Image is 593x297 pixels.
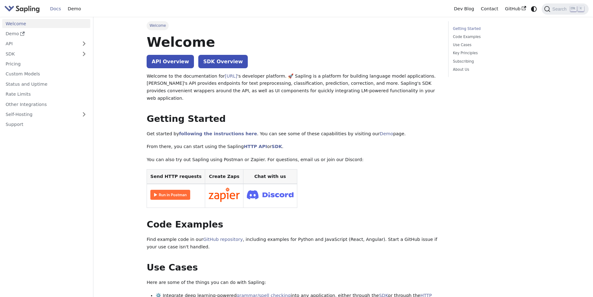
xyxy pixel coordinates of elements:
p: Find example code in our , including examples for Python and JavaScript (React, Angular). Start a... [147,236,439,251]
h2: Code Examples [147,219,439,230]
a: Rate Limits [2,90,90,99]
a: GitHub repository [203,237,243,242]
nav: Breadcrumbs [147,21,439,30]
a: Getting Started [453,26,537,32]
button: Expand sidebar category 'SDK' [78,49,90,58]
a: HTTP API [244,144,267,149]
a: Demo [2,29,90,38]
a: Other Integrations [2,100,90,109]
a: Code Examples [453,34,537,40]
button: Switch between dark and light mode (currently system mode) [529,4,539,13]
h2: Use Cases [147,262,439,273]
h1: Welcome [147,34,439,50]
th: Chat with us [243,169,297,184]
a: Demo [380,131,393,136]
a: API Overview [147,55,194,68]
a: Key Principles [453,50,537,56]
span: Search [550,7,570,12]
a: following the instructions here [179,131,257,136]
button: Search (Ctrl+K) [542,3,588,15]
a: Sapling.ai [4,4,42,13]
a: API [2,39,78,48]
th: Create Zaps [205,169,243,184]
a: About Us [453,67,537,73]
a: Custom Models [2,69,90,79]
a: GitHub [501,4,529,14]
span: Welcome [147,21,169,30]
a: Status and Uptime [2,79,90,89]
a: Use Cases [453,42,537,48]
a: Support [2,120,90,129]
p: From there, you can start using the Sapling or . [147,143,439,151]
a: [URL] [225,74,237,79]
p: Get started by . You can see some of these capabilities by visiting our page. [147,130,439,138]
img: Join Discord [247,188,294,201]
p: Welcome to the documentation for 's developer platform. 🚀 Sapling is a platform for building lang... [147,73,439,102]
img: Connect in Zapier [209,188,240,202]
img: Run in Postman [150,190,190,200]
a: Demo [64,4,84,14]
kbd: K [578,6,584,12]
button: Expand sidebar category 'API' [78,39,90,48]
p: You can also try out Sapling using Postman or Zapier. For questions, email us or join our Discord: [147,156,439,164]
h2: Getting Started [147,113,439,125]
a: Pricing [2,60,90,69]
a: SDK [2,49,78,58]
th: Send HTTP requests [147,169,205,184]
a: Self-Hosting [2,110,90,119]
a: Dev Blog [450,4,477,14]
a: Subscribing [453,59,537,65]
a: Contact [478,4,502,14]
img: Sapling.ai [4,4,40,13]
a: Docs [47,4,64,14]
a: SDK [272,144,282,149]
a: Welcome [2,19,90,28]
p: Here are some of the things you can do with Sapling: [147,279,439,286]
a: SDK Overview [198,55,248,68]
